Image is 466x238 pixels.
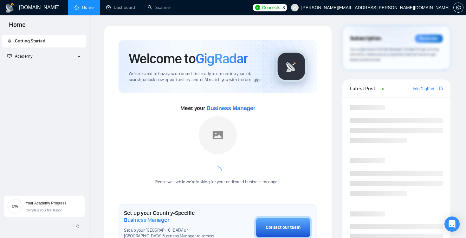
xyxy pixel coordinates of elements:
a: searchScanner [148,5,171,10]
span: Home [4,20,31,34]
span: We're excited to have you on board. Get ready to streamline your job search, unlock new opportuni... [129,71,265,83]
span: 3 [282,4,285,11]
span: user [293,5,297,10]
span: Latest Posts from the GigRadar Community [350,85,380,92]
span: Connects: [262,4,281,11]
img: placeholder.png [199,116,237,154]
a: homeHome [74,5,94,10]
div: Please wait while we're looking for your dedicated business manager... [151,179,285,185]
div: Contact our team [266,224,301,231]
span: setting [454,5,463,10]
span: Business Manager [206,105,255,111]
span: Business Manager [124,216,169,223]
a: export [439,85,443,91]
a: Join GigRadar Slack Community [412,85,438,92]
a: setting [453,5,463,10]
h1: Set up your Country-Specific [124,210,223,223]
span: GigRadar [196,50,248,67]
h1: Welcome to [129,50,248,67]
span: fund-projection-screen [7,54,12,58]
span: loading [213,165,223,176]
span: Your subscription will be renewed. To keep things running smoothly, make sure your payment method... [350,47,439,62]
img: upwork-logo.png [255,5,260,10]
span: Academy [7,53,32,59]
span: Meet your [180,105,255,112]
span: 0% [7,204,23,208]
span: Your Academy Progress [26,201,66,205]
div: Reminder [415,34,443,43]
li: Academy Homepage [2,65,86,69]
span: Getting Started [15,38,45,44]
span: rocket [7,39,12,43]
li: Getting Started [2,35,86,47]
button: setting [453,3,463,13]
span: export [439,86,443,91]
span: Academy [15,53,32,59]
img: gigradar-logo.png [275,51,307,82]
span: Subscription [350,33,381,44]
img: logo [5,3,15,13]
span: Complete your first lesson [26,209,62,212]
span: double-left [75,223,82,229]
div: Open Intercom Messenger [444,216,460,232]
a: dashboardDashboard [106,5,135,10]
